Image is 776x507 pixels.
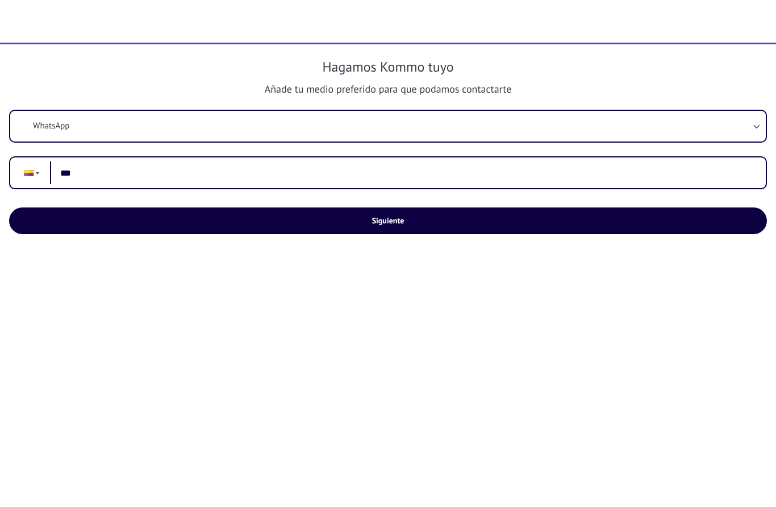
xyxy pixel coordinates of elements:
[9,82,767,96] span: Añade tu medio preferido para que podamos contactarte
[10,111,766,142] button: WhatsApp
[9,207,767,234] button: Siguiente
[33,120,69,132] span: WhatsApp
[9,58,767,76] h2: Hagamos Kommo tuyo
[372,217,404,225] span: Siguiente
